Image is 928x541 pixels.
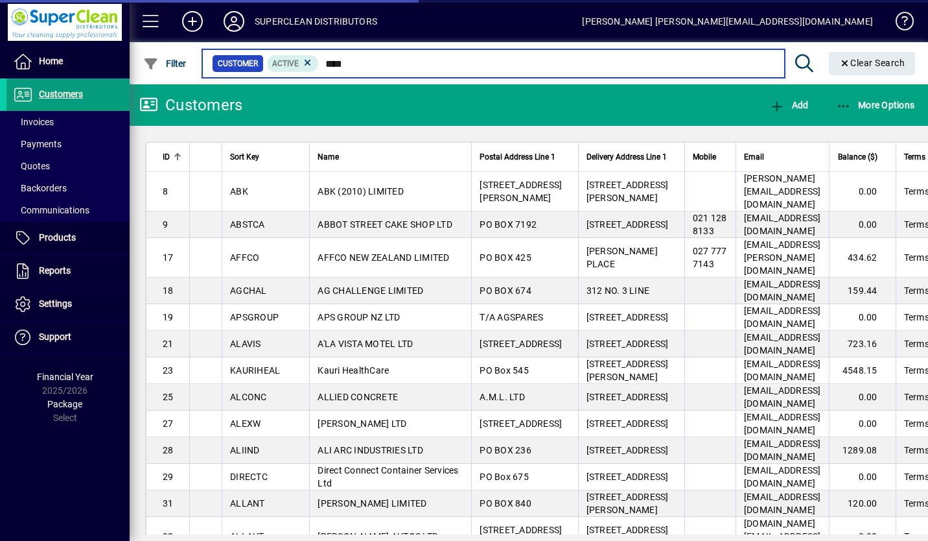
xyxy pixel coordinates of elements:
span: 28 [163,445,174,455]
span: 18 [163,285,174,296]
span: A'LA VISTA MOTEL LTD [318,339,413,349]
span: PO Box 545 [480,365,529,376]
span: ALIIND [230,445,260,455]
span: 23 [163,365,174,376]
span: Direct Connect Container Services Ltd [318,465,458,488]
span: Financial Year [37,372,93,382]
span: 8 [163,186,168,197]
span: [PERSON_NAME] LIMITED [318,498,426,509]
span: More Options [836,100,915,110]
td: 0.00 [829,304,896,331]
span: [STREET_ADDRESS] [586,339,669,349]
a: Invoices [6,111,130,133]
button: Add [766,93,811,117]
span: DIRECTC [230,472,268,482]
span: 312 NO. 3 LINE [586,285,650,296]
span: 19 [163,312,174,322]
td: 0.00 [829,411,896,437]
span: [PERSON_NAME] PLACE [586,246,658,269]
div: Customers [139,95,242,115]
span: [STREET_ADDRESS] [480,418,562,429]
span: AFFCO NEW ZEALAND LIMITED [318,252,449,263]
span: T/A AGSPARES [480,312,543,322]
span: PO BOX 236 [480,445,531,455]
span: [STREET_ADDRESS] [586,445,669,455]
span: Package [47,399,82,409]
span: Customers [39,89,83,99]
span: ALI ARC INDUSTRIES LTD [318,445,423,455]
span: [EMAIL_ADDRESS][DOMAIN_NAME] [744,439,821,462]
span: ALAVIS [230,339,261,349]
div: Balance ($) [837,150,889,164]
div: Mobile [693,150,728,164]
span: [PERSON_NAME][EMAIL_ADDRESS][DOMAIN_NAME] [744,173,821,210]
div: Email [744,150,821,164]
span: ABSTCA [230,219,265,230]
span: KAURIHEAL [230,365,280,376]
button: More Options [833,93,918,117]
span: Filter [143,58,187,69]
span: ABK [230,186,248,197]
span: AG CHALLENGE LIMITED [318,285,423,296]
span: [EMAIL_ADDRESS][DOMAIN_NAME] [744,306,821,329]
a: Payments [6,133,130,155]
span: Backorders [13,183,67,193]
span: Communications [13,205,89,215]
span: Customer [218,57,258,70]
span: [STREET_ADDRESS] [480,339,562,349]
span: PO BOX 840 [480,498,531,509]
a: Products [6,222,130,254]
span: Kauri HealthCare [318,365,389,376]
td: 1289.08 [829,437,896,464]
span: [EMAIL_ADDRESS][DOMAIN_NAME] [744,332,821,355]
span: 25 [163,392,174,402]
span: A.M.L. LTD [480,392,525,402]
div: SUPERCLEAN DISTRIBUTORS [255,11,377,32]
span: [EMAIL_ADDRESS][DOMAIN_NAME] [744,412,821,435]
span: [STREET_ADDRESS] [586,312,669,322]
td: 4548.15 [829,357,896,384]
span: [STREET_ADDRESS] [586,392,669,402]
mat-chip: Activation Status: Active [267,55,319,72]
a: Support [6,321,130,354]
span: AFFCO [230,252,259,263]
span: Balance ($) [838,150,877,164]
td: 0.00 [829,464,896,490]
span: 27 [163,418,174,429]
a: Communications [6,199,130,221]
span: 9 [163,219,168,230]
span: 21 [163,339,174,349]
span: APS GROUP NZ LTD [318,312,400,322]
td: 159.44 [829,278,896,304]
span: Name [318,150,339,164]
span: Payments [13,139,62,149]
a: Knowledge Base [886,3,912,45]
span: [STREET_ADDRESS] [586,472,669,482]
span: Products [39,232,76,243]
td: 120.00 [829,490,896,517]
a: Reports [6,255,130,287]
span: 021 128 8133 [693,213,727,236]
td: 0.00 [829,172,896,211]
span: 29 [163,472,174,482]
span: Settings [39,298,72,309]
span: Support [39,331,71,342]
span: Postal Address Line 1 [480,150,555,164]
span: [STREET_ADDRESS] [586,418,669,429]
span: 027 777 7143 [693,246,727,269]
span: [STREET_ADDRESS] [586,219,669,230]
span: Terms [904,150,925,164]
span: ALCONC [230,392,267,402]
button: Add [172,10,213,33]
span: [EMAIL_ADDRESS][DOMAIN_NAME] [744,279,821,302]
span: Clear Search [839,58,905,68]
span: Delivery Address Line 1 [586,150,667,164]
span: [EMAIL_ADDRESS][DOMAIN_NAME] [744,492,821,515]
div: ID [163,150,181,164]
div: Name [318,150,463,164]
span: Home [39,56,63,66]
span: [PERSON_NAME] LTD [318,418,406,429]
span: 31 [163,498,174,509]
span: ALEXW [230,418,261,429]
td: 0.00 [829,384,896,411]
